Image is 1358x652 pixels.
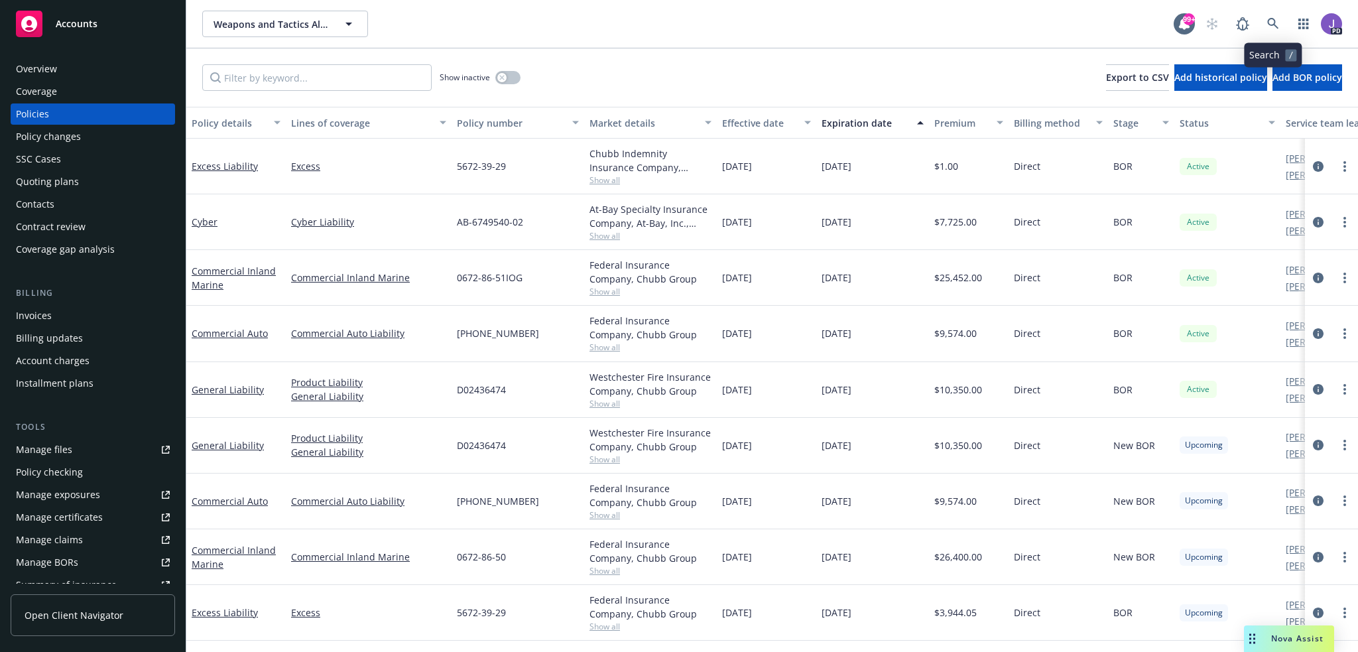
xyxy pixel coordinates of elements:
button: Export to CSV [1106,64,1169,91]
div: Effective date [722,116,796,130]
span: $9,574.00 [934,326,977,340]
span: Add BOR policy [1272,71,1342,84]
span: Show all [589,342,711,353]
div: Coverage [16,81,57,102]
button: Market details [584,107,717,139]
span: Upcoming [1185,551,1223,563]
span: [DATE] [722,550,752,564]
a: Commercial Inland Marine [291,550,446,564]
button: Stage [1108,107,1174,139]
a: Commercial Auto Liability [291,326,446,340]
span: Direct [1014,494,1040,508]
span: AB-6749540-02 [457,215,523,229]
span: [PHONE_NUMBER] [457,326,539,340]
div: Tools [11,421,175,434]
button: Add historical policy [1174,64,1267,91]
span: BOR [1113,159,1133,173]
span: Show all [589,286,711,297]
div: Federal Insurance Company, Chubb Group [589,537,711,565]
div: Policy details [192,116,266,130]
a: more [1337,326,1353,342]
div: Contract review [16,216,86,237]
div: Policies [16,103,49,125]
a: more [1337,159,1353,174]
div: Summary of insurance [16,574,117,596]
div: Westchester Fire Insurance Company, Chubb Group [589,370,711,398]
div: Manage claims [16,529,83,551]
div: At-Bay Specialty Insurance Company, At-Bay, Inc., Amwins [589,202,711,230]
div: Chubb Indemnity Insurance Company, Chubb Group [589,147,711,174]
a: circleInformation [1310,493,1326,509]
img: photo [1321,13,1342,34]
div: 99+ [1183,13,1195,25]
a: Excess [291,159,446,173]
span: Active [1185,272,1211,284]
a: Commercial Auto [192,495,268,507]
span: [DATE] [822,326,851,340]
a: Policy checking [11,462,175,483]
div: Manage certificates [16,507,103,528]
span: [DATE] [722,606,752,619]
span: Direct [1014,383,1040,397]
span: Show all [589,174,711,186]
span: [DATE] [822,159,851,173]
span: [DATE] [722,383,752,397]
a: Coverage gap analysis [11,239,175,260]
span: Upcoming [1185,495,1223,507]
div: Expiration date [822,116,909,130]
a: Installment plans [11,373,175,394]
span: [DATE] [822,383,851,397]
span: [PHONE_NUMBER] [457,494,539,508]
span: $3,944.05 [934,606,977,619]
a: Manage certificates [11,507,175,528]
a: Commercial Inland Marine [192,544,276,570]
button: Expiration date [816,107,929,139]
a: Product Liability [291,375,446,389]
span: $26,400.00 [934,550,982,564]
span: New BOR [1113,550,1155,564]
a: Excess Liability [192,606,258,619]
span: [DATE] [822,494,851,508]
span: [DATE] [722,159,752,173]
span: [DATE] [722,271,752,285]
a: Commercial Auto [192,327,268,340]
div: Policy changes [16,126,81,147]
span: $7,725.00 [934,215,977,229]
div: Market details [589,116,697,130]
a: Manage claims [11,529,175,551]
span: Export to CSV [1106,71,1169,84]
button: Policy number [452,107,584,139]
a: circleInformation [1310,605,1326,621]
span: Direct [1014,606,1040,619]
a: Start snowing [1199,11,1225,37]
span: Direct [1014,326,1040,340]
a: more [1337,214,1353,230]
div: Premium [934,116,989,130]
div: Overview [16,58,57,80]
a: Quoting plans [11,171,175,192]
a: SSC Cases [11,149,175,170]
span: $25,452.00 [934,271,982,285]
span: Show all [589,230,711,241]
span: Nova Assist [1271,633,1324,644]
div: Federal Insurance Company, Chubb Group [589,593,711,621]
div: Status [1180,116,1261,130]
span: Upcoming [1185,439,1223,451]
a: Cyber [192,216,217,228]
span: [DATE] [822,606,851,619]
a: Product Liability [291,431,446,445]
div: Invoices [16,305,52,326]
span: $10,350.00 [934,438,982,452]
div: Billing method [1014,116,1088,130]
span: Direct [1014,438,1040,452]
span: Active [1185,161,1211,172]
span: 5672-39-29 [457,159,506,173]
a: circleInformation [1310,381,1326,397]
a: circleInformation [1310,437,1326,453]
span: $1.00 [934,159,958,173]
a: circleInformation [1310,159,1326,174]
span: Show all [589,509,711,521]
span: [DATE] [722,326,752,340]
div: Policy number [457,116,564,130]
div: Manage files [16,439,72,460]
